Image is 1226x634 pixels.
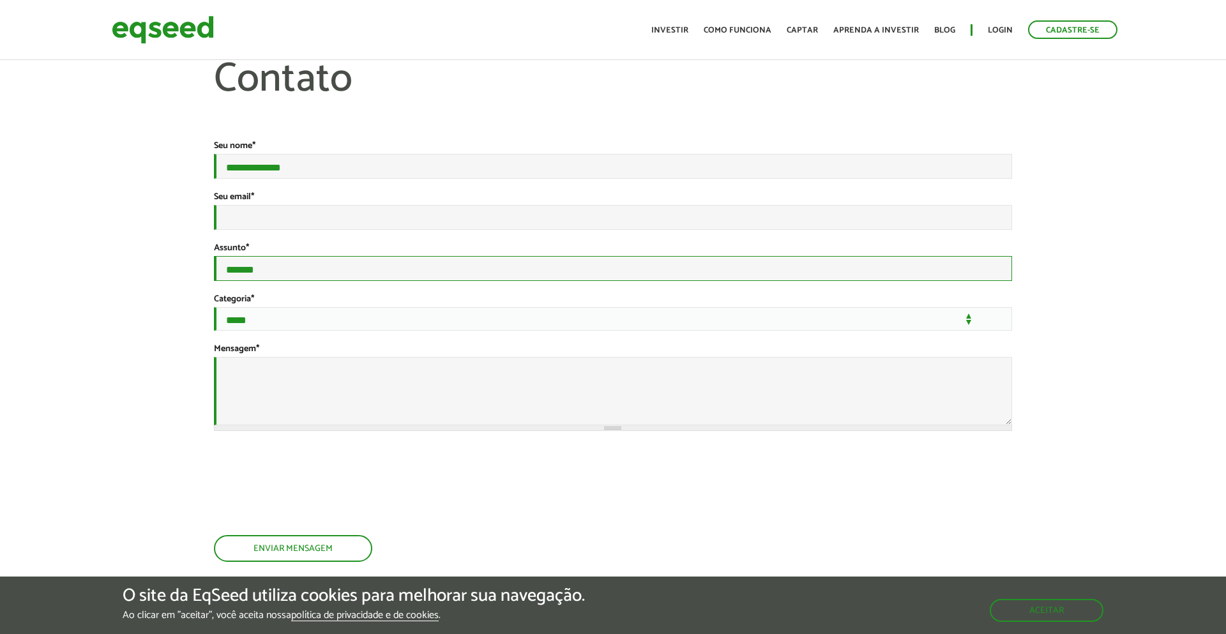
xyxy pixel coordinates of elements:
[291,610,439,621] a: política de privacidade e de cookies
[988,26,1013,34] a: Login
[1028,20,1117,39] a: Cadastre-se
[214,535,372,562] button: Enviar mensagem
[934,26,955,34] a: Blog
[252,139,255,153] span: Este campo é obrigatório.
[787,26,818,34] a: Captar
[123,586,585,606] h5: O site da EqSeed utiliza cookies para melhorar sua navegação.
[256,342,259,356] span: Este campo é obrigatório.
[214,244,249,253] label: Assunto
[246,241,249,255] span: Este campo é obrigatório.
[214,193,254,202] label: Seu email
[112,13,214,47] img: EqSeed
[990,599,1103,622] button: Aceitar
[704,26,771,34] a: Como funciona
[214,142,255,151] label: Seu nome
[214,295,254,304] label: Categoria
[651,26,688,34] a: Investir
[251,292,254,306] span: Este campo é obrigatório.
[214,57,1012,140] h1: Contato
[251,190,254,204] span: Este campo é obrigatório.
[123,609,585,621] p: Ao clicar em "aceitar", você aceita nossa .
[214,345,259,354] label: Mensagem
[833,26,919,34] a: Aprenda a investir
[214,457,408,506] iframe: reCAPTCHA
